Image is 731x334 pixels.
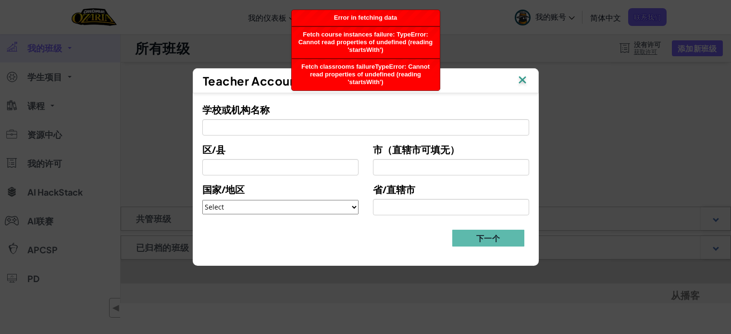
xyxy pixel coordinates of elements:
[373,143,459,157] label: 市（直辖市可填无）
[301,63,430,86] span: Fetch classrooms failureTypeError: Cannot read properties of undefined (reading 'startsWith')
[334,14,397,21] span: Error in fetching data
[298,31,433,53] span: Fetch course instances failure: TypeError: Cannot read properties of undefined (reading 'startsWi...
[452,230,524,247] button: 下一个
[202,143,225,157] label: 区/县
[203,74,345,88] span: Teacher Account Details
[516,74,529,88] img: IconClose.svg
[202,103,270,117] label: 学校或机构名称
[202,183,245,197] label: 国家/地区
[373,183,415,197] label: 省/直辖市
